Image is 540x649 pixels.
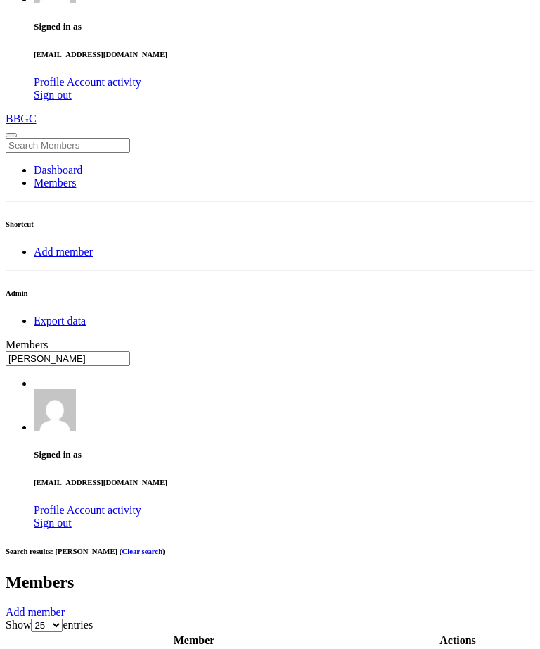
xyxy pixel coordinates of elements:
[6,133,17,137] button: Toggle sidenav
[6,113,534,125] a: BBGC
[34,177,76,189] a: Members
[6,351,130,366] input: Search members
[34,449,534,460] h5: Signed in as
[6,619,93,631] label: Show entries
[34,76,65,88] span: Profile
[34,517,72,529] a: Sign out
[34,89,72,101] a: Sign out
[6,289,534,297] h6: Admin
[6,606,65,618] a: Add member
[6,339,534,351] div: Members
[7,634,381,648] th: Member
[34,315,86,327] a: Export data
[34,164,82,176] a: Dashboard
[34,50,534,58] h6: [EMAIL_ADDRESS][DOMAIN_NAME]
[6,547,534,555] h6: Search results: [PERSON_NAME] ( )
[34,246,93,258] a: Add member
[34,21,534,32] h5: Signed in as
[34,76,67,88] a: Profile
[34,504,65,516] span: Profile
[34,504,67,516] a: Profile
[67,504,141,516] a: Account activity
[6,220,534,228] h6: Shortcut
[31,619,63,632] select: Showentries
[122,547,162,555] a: Clear search
[6,573,534,592] h2: Members
[382,634,533,648] th: Actions
[67,76,141,88] a: Account activity
[6,138,130,153] input: Search
[34,478,534,486] h6: [EMAIL_ADDRESS][DOMAIN_NAME]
